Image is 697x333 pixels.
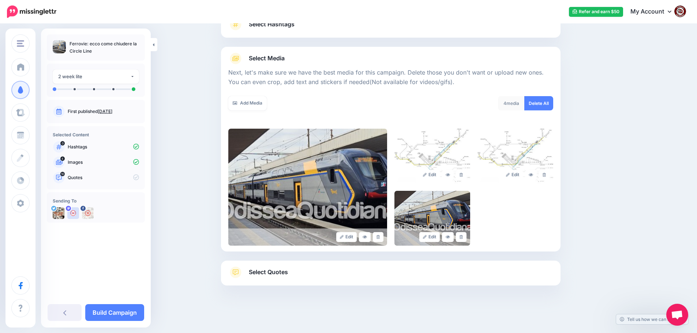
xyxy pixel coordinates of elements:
[524,96,553,110] a: Delete All
[98,109,112,114] a: [DATE]
[7,5,56,18] img: Missinglettr
[477,129,553,183] img: ccd40dec5fad2b03892887e49323df36_large.jpg
[249,267,288,277] span: Select Quotes
[228,53,553,64] a: Select Media
[60,172,65,176] span: 10
[498,96,525,110] div: media
[53,69,139,84] button: 2 week lite
[68,108,139,115] p: First published
[569,7,623,17] a: Refer and earn $50
[60,141,65,145] span: 0
[53,207,64,219] img: uTTNWBrh-84924.jpeg
[419,232,440,242] a: Edit
[502,170,523,180] a: Edit
[623,3,686,21] a: My Account
[68,159,139,166] p: Images
[228,64,553,246] div: Select Media
[228,68,553,87] p: Next, let's make sure we have the best media for this campaign. Delete those you don't want or up...
[60,156,65,161] span: 4
[249,53,285,63] span: Select Media
[228,19,553,38] a: Select Hashtags
[17,40,24,47] img: menu.png
[616,314,688,324] a: Tell us how we can improve
[53,40,66,53] img: c2137f38d0c3932148ae78222def0bfa_thumb.jpg
[249,19,295,29] span: Select Hashtags
[503,101,506,106] span: 4
[419,170,440,180] a: Edit
[394,129,470,183] img: e40c3cf92c9e9ba1892676eaf4820a0b_large.jpg
[336,232,357,242] a: Edit
[228,96,267,110] a: Add Media
[68,144,139,150] p: Hashtags
[68,174,139,181] p: Quotes
[58,72,130,81] div: 2 week lite
[394,191,470,246] img: b842b9b394c79df0c6d27011912084eb_large.jpg
[82,207,94,219] img: 463453305_2684324355074873_6393692129472495966_n-bsa154739.jpg
[67,207,79,219] img: user_default_image.png
[53,198,139,204] h4: Sending To
[666,304,688,326] div: Aprire la chat
[53,132,139,137] h4: Selected Content
[228,129,387,246] img: c2137f38d0c3932148ae78222def0bfa_large.jpg
[228,266,553,285] a: Select Quotes
[70,40,139,55] p: Ferrovie: ecco come chiudere la Circle Line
